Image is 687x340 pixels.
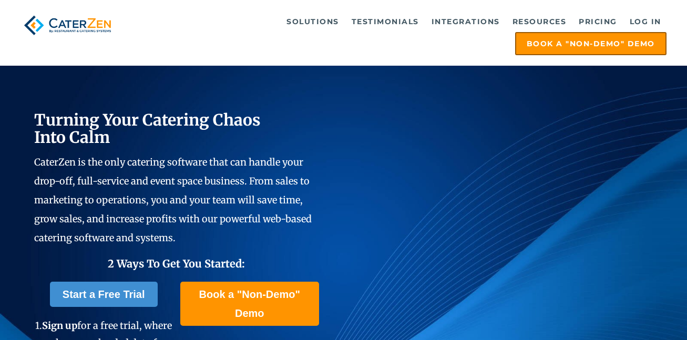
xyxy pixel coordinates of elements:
[108,257,245,270] span: 2 Ways To Get You Started:
[507,11,572,32] a: Resources
[34,110,261,147] span: Turning Your Catering Chaos Into Calm
[20,11,115,39] img: caterzen
[624,11,667,32] a: Log in
[42,320,77,332] span: Sign up
[515,32,667,55] a: Book a "Non-Demo" Demo
[593,299,675,328] iframe: Help widget launcher
[573,11,622,32] a: Pricing
[281,11,344,32] a: Solutions
[34,156,312,244] span: CaterZen is the only catering software that can handle your drop-off, full-service and event spac...
[50,282,158,307] a: Start a Free Trial
[131,11,667,55] div: Navigation Menu
[180,282,319,326] a: Book a "Non-Demo" Demo
[426,11,505,32] a: Integrations
[346,11,424,32] a: Testimonials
